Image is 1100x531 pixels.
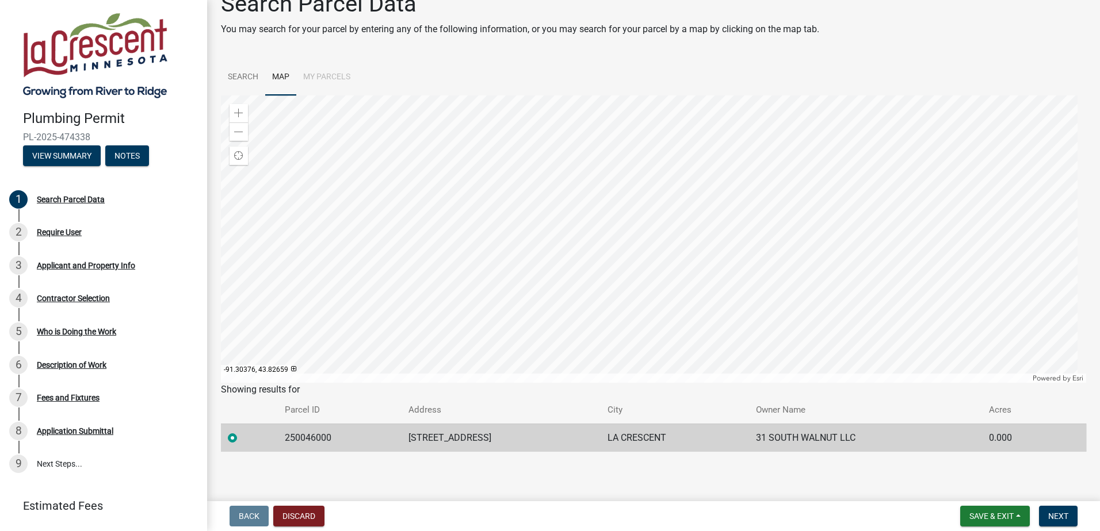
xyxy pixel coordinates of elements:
span: Next [1048,511,1068,521]
a: Esri [1072,374,1083,382]
div: Showing results for [221,383,1086,397]
th: Address [402,397,600,424]
wm-modal-confirm: Notes [105,152,149,161]
a: Search [221,59,265,96]
div: Applicant and Property Info [37,261,135,270]
div: Zoom out [230,122,248,141]
span: Save & Exit [969,511,1014,521]
a: Map [265,59,296,96]
a: Estimated Fees [9,494,189,517]
img: City of La Crescent, Minnesota [23,12,167,98]
td: 31 SOUTH WALNUT LLC [749,424,982,452]
div: 3 [9,256,28,275]
button: Next [1039,506,1078,526]
span: Back [239,511,259,521]
td: 0.000 [982,424,1057,452]
h4: Plumbing Permit [23,110,198,127]
td: 250046000 [278,424,402,452]
div: 4 [9,289,28,307]
div: 2 [9,223,28,241]
button: View Summary [23,145,101,166]
p: You may search for your parcel by entering any of the following information, or you may search fo... [221,22,819,36]
th: City [601,397,750,424]
div: 5 [9,322,28,341]
div: 9 [9,455,28,473]
th: Parcel ID [278,397,402,424]
th: Acres [982,397,1057,424]
button: Save & Exit [960,506,1030,526]
div: Fees and Fixtures [37,394,100,402]
div: Contractor Selection [37,294,110,302]
div: Who is Doing the Work [37,328,116,336]
td: LA CRESCENT [601,424,750,452]
div: 7 [9,388,28,407]
th: Owner Name [749,397,982,424]
div: Description of Work [37,361,106,369]
button: Discard [273,506,324,526]
div: Zoom in [230,104,248,122]
div: Require User [37,228,82,236]
div: 8 [9,422,28,440]
span: PL-2025-474338 [23,132,184,143]
div: 1 [9,190,28,209]
button: Notes [105,145,149,166]
div: Search Parcel Data [37,195,105,203]
div: Application Submittal [37,427,113,435]
button: Back [230,506,269,526]
div: Powered by [1030,374,1086,383]
td: [STREET_ADDRESS] [402,424,600,452]
div: 6 [9,356,28,374]
div: Find my location [230,147,248,165]
wm-modal-confirm: Summary [23,152,101,161]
